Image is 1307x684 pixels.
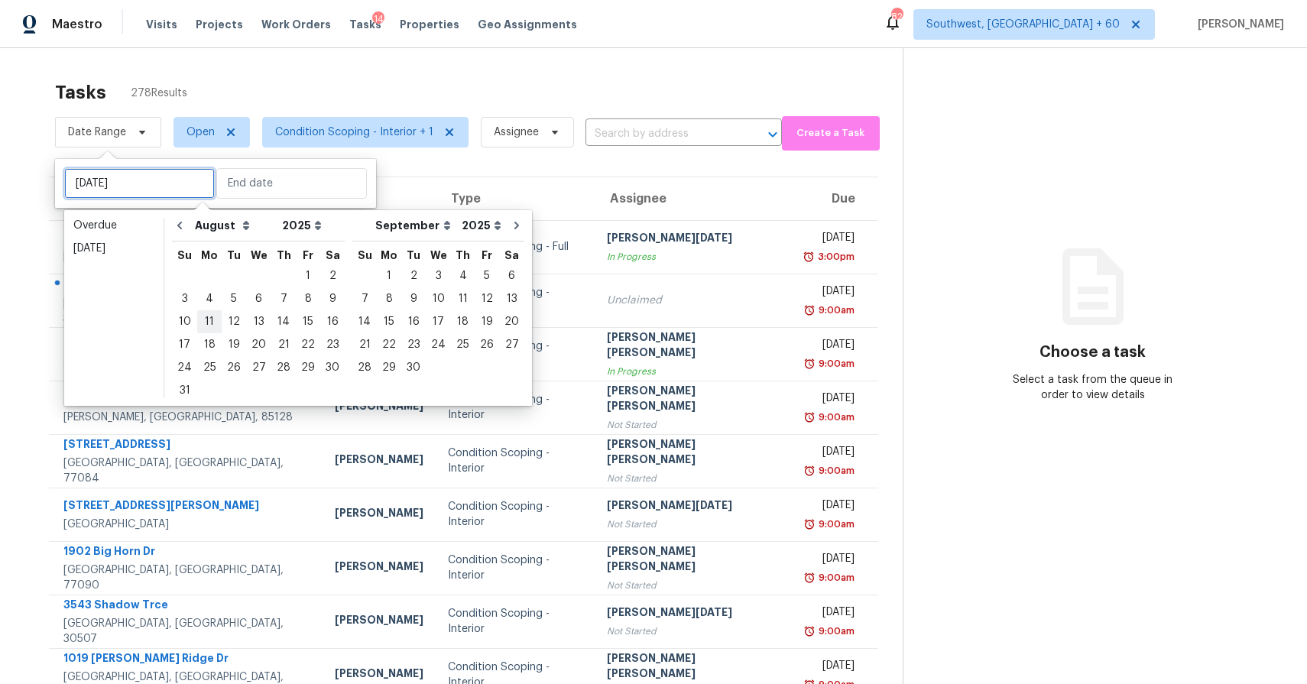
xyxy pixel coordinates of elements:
[271,287,296,310] div: Thu Aug 07 2025
[177,250,192,261] abbr: Sunday
[246,333,271,356] div: Wed Aug 20 2025
[426,311,451,332] div: 17
[352,334,377,355] div: 21
[401,357,426,378] div: 30
[607,498,779,517] div: [PERSON_NAME][DATE]
[803,624,816,639] img: Overdue Alarm Icon
[73,241,154,256] div: [DATE]
[377,333,401,356] div: Mon Sep 22 2025
[475,333,499,356] div: Fri Sep 26 2025
[426,333,451,356] div: Wed Sep 24 2025
[352,310,377,333] div: Sun Sep 14 2025
[377,265,401,287] div: 1
[926,17,1120,32] span: Southwest, [GEOGRAPHIC_DATA] + 60
[791,177,878,220] th: Due
[475,265,499,287] div: 5
[246,334,271,355] div: 20
[607,436,779,471] div: [PERSON_NAME] [PERSON_NAME]
[320,311,345,332] div: 16
[201,250,218,261] abbr: Monday
[607,293,779,308] div: Unclaimed
[448,606,582,637] div: Condition Scoping - Interior
[277,250,291,261] abbr: Thursday
[803,658,855,677] div: [DATE]
[401,288,426,310] div: 9
[426,310,451,333] div: Wed Sep 17 2025
[271,311,296,332] div: 14
[63,391,310,410] div: 1608 W Inca Dr
[172,357,197,378] div: 24
[607,624,779,639] div: Not Started
[381,250,397,261] abbr: Monday
[803,444,855,463] div: [DATE]
[371,214,458,237] select: Month
[352,356,377,379] div: Sun Sep 28 2025
[816,356,855,371] div: 9:00am
[222,288,246,310] div: 5
[998,372,1188,403] div: Select a task from the queue in order to view details
[377,310,401,333] div: Mon Sep 15 2025
[499,334,524,355] div: 27
[499,311,524,332] div: 20
[63,562,310,593] div: [GEOGRAPHIC_DATA], [GEOGRAPHIC_DATA], 77090
[475,264,499,287] div: Fri Sep 05 2025
[803,463,816,478] img: Overdue Alarm Icon
[172,356,197,379] div: Sun Aug 24 2025
[63,616,310,647] div: [GEOGRAPHIC_DATA], [GEOGRAPHIC_DATA], 30507
[815,249,855,264] div: 3:00pm
[448,446,582,476] div: Condition Scoping - Interior
[377,334,401,355] div: 22
[63,277,310,296] div: [STREET_ADDRESS][PERSON_NAME]
[803,570,816,585] img: Overdue Alarm Icon
[803,249,815,264] img: Overdue Alarm Icon
[197,334,222,355] div: 18
[55,85,106,100] h2: Tasks
[222,357,246,378] div: 26
[222,334,246,355] div: 19
[63,356,310,371] div: Chandler, [GEOGRAPHIC_DATA], 85224
[197,356,222,379] div: Mon Aug 25 2025
[803,605,855,624] div: [DATE]
[63,543,310,562] div: 1902 Big Horn Dr
[271,310,296,333] div: Thu Aug 14 2025
[499,264,524,287] div: Sat Sep 06 2025
[63,337,310,356] div: [STREET_ADDRESS][PERSON_NAME]
[278,214,326,237] select: Year
[320,265,345,287] div: 2
[63,249,310,264] div: [PERSON_NAME], [GEOGRAPHIC_DATA], 44094
[401,333,426,356] div: Tue Sep 23 2025
[400,17,459,32] span: Properties
[197,357,222,378] div: 25
[335,452,423,471] div: [PERSON_NAME]
[803,337,855,356] div: [DATE]
[595,177,791,220] th: Assignee
[456,250,470,261] abbr: Thursday
[499,287,524,310] div: Sat Sep 13 2025
[803,551,855,570] div: [DATE]
[335,559,423,578] div: [PERSON_NAME]
[475,288,499,310] div: 12
[458,214,505,237] select: Year
[296,333,320,356] div: Fri Aug 22 2025
[401,287,426,310] div: Tue Sep 09 2025
[607,383,779,417] div: [PERSON_NAME] [PERSON_NAME]
[426,334,451,355] div: 24
[296,311,320,332] div: 15
[323,177,436,220] th: HPM
[816,570,855,585] div: 9:00am
[63,296,310,326] div: [GEOGRAPHIC_DATA], [GEOGRAPHIC_DATA], 30519
[246,356,271,379] div: Wed Aug 27 2025
[222,310,246,333] div: Tue Aug 12 2025
[401,311,426,332] div: 16
[186,125,215,140] span: Open
[191,214,278,237] select: Month
[352,311,377,332] div: 14
[451,265,475,287] div: 4
[352,333,377,356] div: Sun Sep 21 2025
[222,311,246,332] div: 12
[803,303,816,318] img: Overdue Alarm Icon
[585,122,739,146] input: Search by address
[296,287,320,310] div: Fri Aug 08 2025
[296,264,320,287] div: Fri Aug 01 2025
[222,287,246,310] div: Tue Aug 05 2025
